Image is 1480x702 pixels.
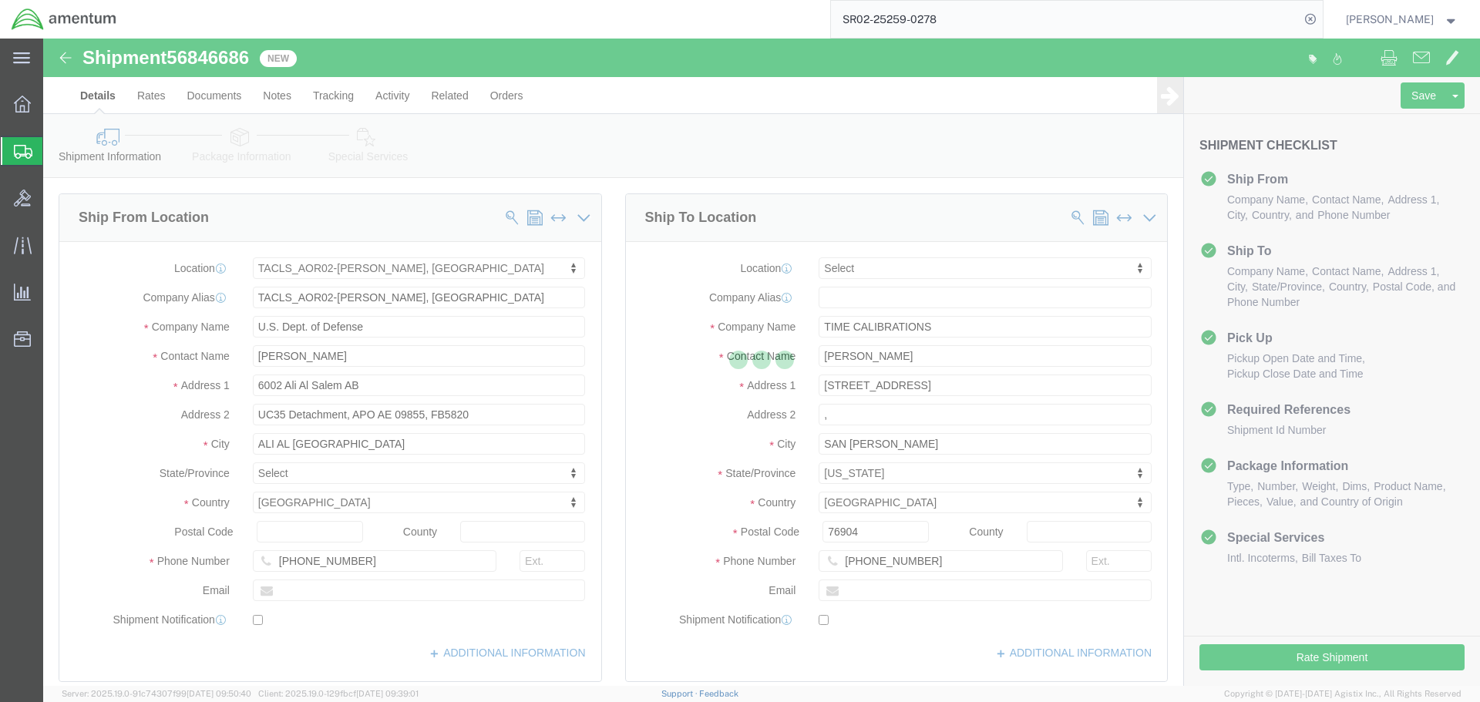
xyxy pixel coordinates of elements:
span: [DATE] 09:39:01 [356,689,419,698]
span: Carlos Echevarria [1346,11,1434,28]
input: Search for shipment number, reference number [831,1,1300,38]
a: Feedback [699,689,738,698]
span: Server: 2025.19.0-91c74307f99 [62,689,251,698]
img: logo [11,8,117,31]
button: [PERSON_NAME] [1345,10,1459,29]
a: Support [661,689,700,698]
span: Client: 2025.19.0-129fbcf [258,689,419,698]
span: Copyright © [DATE]-[DATE] Agistix Inc., All Rights Reserved [1224,687,1461,700]
span: [DATE] 09:50:40 [187,689,251,698]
